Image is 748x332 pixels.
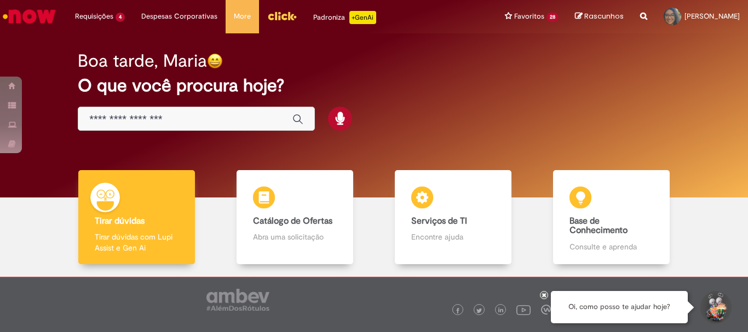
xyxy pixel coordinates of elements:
[476,308,482,313] img: logo_footer_twitter.png
[374,170,532,265] a: Serviços de TI Encontre ajuda
[95,231,178,253] p: Tirar dúvidas com Lupi Assist e Gen Ai
[95,215,145,226] b: Tirar dúvidas
[532,170,691,265] a: Base de Conhecimento Consulte e aprenda
[141,11,217,22] span: Despesas Corporativas
[234,11,251,22] span: More
[569,241,653,252] p: Consulte e aprenda
[699,291,732,324] button: Iniciar Conversa de Suporte
[498,307,504,314] img: logo_footer_linkedin.png
[514,11,544,22] span: Favoritos
[584,11,624,21] span: Rascunhos
[313,11,376,24] div: Padroniza
[1,5,57,27] img: ServiceNow
[411,231,494,242] p: Encontre ajuda
[267,8,297,24] img: click_logo_yellow_360x200.png
[349,11,376,24] p: +GenAi
[516,302,531,317] img: logo_footer_youtube.png
[575,11,624,22] a: Rascunhos
[57,170,216,265] a: Tirar dúvidas Tirar dúvidas com Lupi Assist e Gen Ai
[455,308,461,313] img: logo_footer_facebook.png
[216,170,374,265] a: Catálogo de Ofertas Abra uma solicitação
[75,11,113,22] span: Requisições
[206,289,269,311] img: logo_footer_ambev_rotulo_gray.png
[541,305,551,314] img: logo_footer_workplace.png
[253,215,332,226] b: Catálogo de Ofertas
[546,13,559,22] span: 28
[253,231,336,242] p: Abra uma solicitação
[78,51,207,71] h2: Boa tarde, Maria
[569,215,628,236] b: Base de Conhecimento
[411,215,467,226] b: Serviços de TI
[78,76,670,95] h2: O que você procura hoje?
[207,53,223,69] img: happy-face.png
[684,11,740,21] span: [PERSON_NAME]
[116,13,125,22] span: 4
[551,291,688,323] div: Oi, como posso te ajudar hoje?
